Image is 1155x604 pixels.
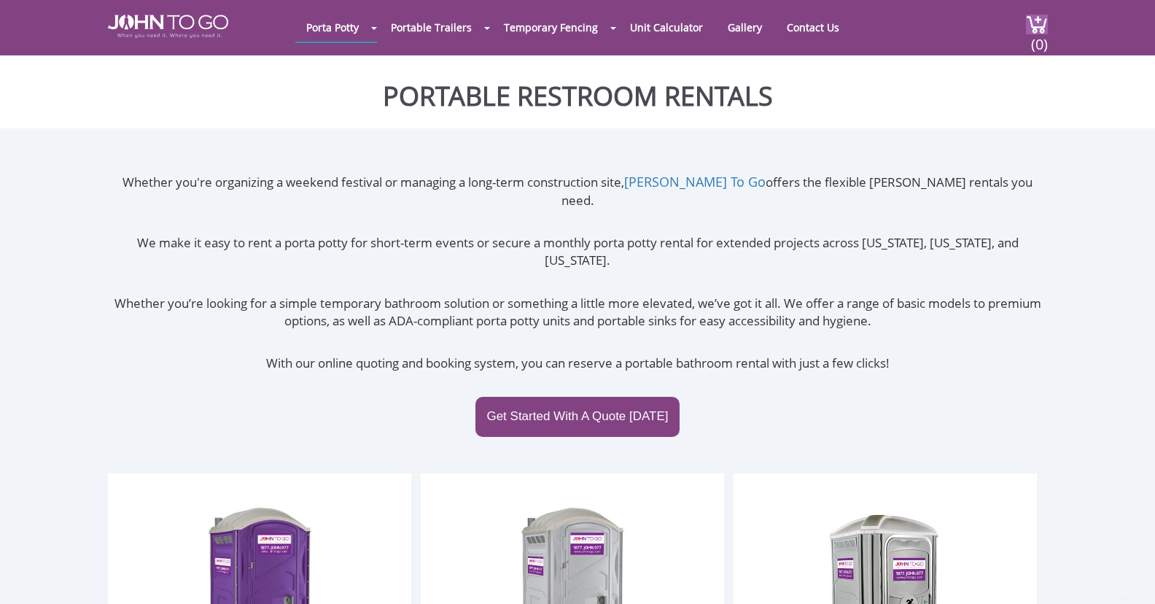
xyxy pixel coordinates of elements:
img: JOHN to go [108,15,228,38]
a: [PERSON_NAME] To Go [624,173,766,190]
p: With our online quoting and booking system, you can reserve a portable bathroom rental with just ... [108,355,1048,372]
a: Get Started With A Quote [DATE] [475,397,679,436]
img: cart a [1026,15,1048,34]
a: Porta Potty [295,13,370,42]
p: Whether you're organizing a weekend festival or managing a long-term construction site, offers th... [108,173,1048,209]
a: Gallery [717,13,773,42]
a: Portable Trailers [380,13,483,42]
p: We make it easy to rent a porta potty for short-term events or secure a monthly porta potty renta... [108,234,1048,270]
p: Whether you’re looking for a simple temporary bathroom solution or something a little more elevat... [108,295,1048,330]
a: Temporary Fencing [493,13,609,42]
a: Unit Calculator [619,13,714,42]
a: Contact Us [776,13,850,42]
span: (0) [1030,23,1048,54]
